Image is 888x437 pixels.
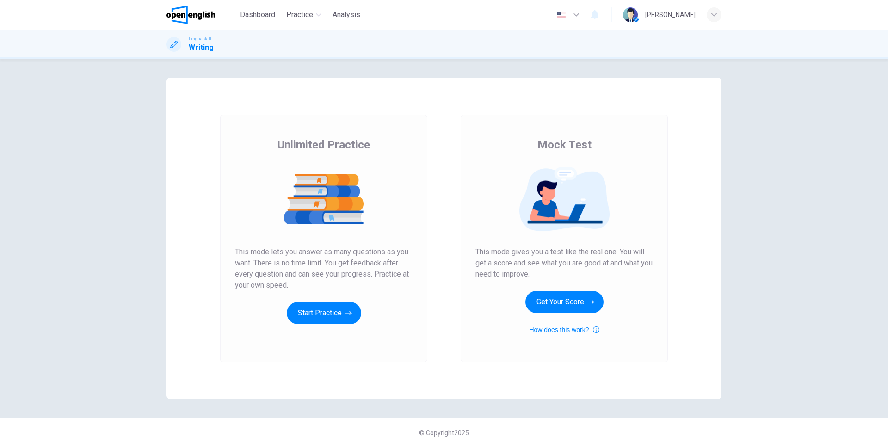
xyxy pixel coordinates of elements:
div: [PERSON_NAME] [645,9,696,20]
span: Dashboard [240,9,275,20]
a: OpenEnglish logo [166,6,236,24]
img: Profile picture [623,7,638,22]
span: Mock Test [537,137,592,152]
span: Linguaskill [189,36,211,42]
button: Start Practice [287,302,361,324]
img: OpenEnglish logo [166,6,215,24]
span: © Copyright 2025 [419,429,469,437]
button: How does this work? [529,324,599,335]
span: Analysis [333,9,360,20]
button: Get Your Score [525,291,604,313]
button: Practice [283,6,325,23]
img: en [555,12,567,18]
span: Unlimited Practice [277,137,370,152]
span: This mode lets you answer as many questions as you want. There is no time limit. You get feedback... [235,246,413,291]
button: Dashboard [236,6,279,23]
span: Practice [286,9,313,20]
span: This mode gives you a test like the real one. You will get a score and see what you are good at a... [475,246,653,280]
button: Analysis [329,6,364,23]
h1: Writing [189,42,214,53]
